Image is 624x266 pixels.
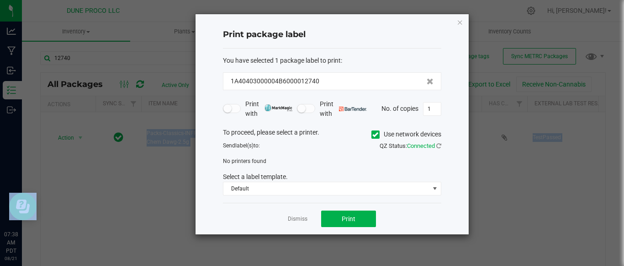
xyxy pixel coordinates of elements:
[235,142,254,149] span: label(s)
[231,76,319,86] span: 1A40403000004B6000012740
[223,142,260,149] span: Send to:
[9,193,37,220] iframe: Resource center
[380,142,441,149] span: QZ Status:
[223,56,441,65] div: :
[223,57,341,64] span: You have selected 1 package label to print
[216,128,448,141] div: To proceed, please select a printer.
[371,130,441,139] label: Use network devices
[407,142,435,149] span: Connected
[245,99,292,119] span: Print with
[321,211,376,227] button: Print
[339,107,367,111] img: bartender.png
[288,215,307,223] a: Dismiss
[381,104,418,112] span: No. of copies
[216,172,448,182] div: Select a label template.
[223,182,429,195] span: Default
[223,29,441,41] h4: Print package label
[342,215,355,223] span: Print
[320,99,367,119] span: Print with
[264,104,292,111] img: mark_magic_cybra.png
[223,158,266,164] span: No printers found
